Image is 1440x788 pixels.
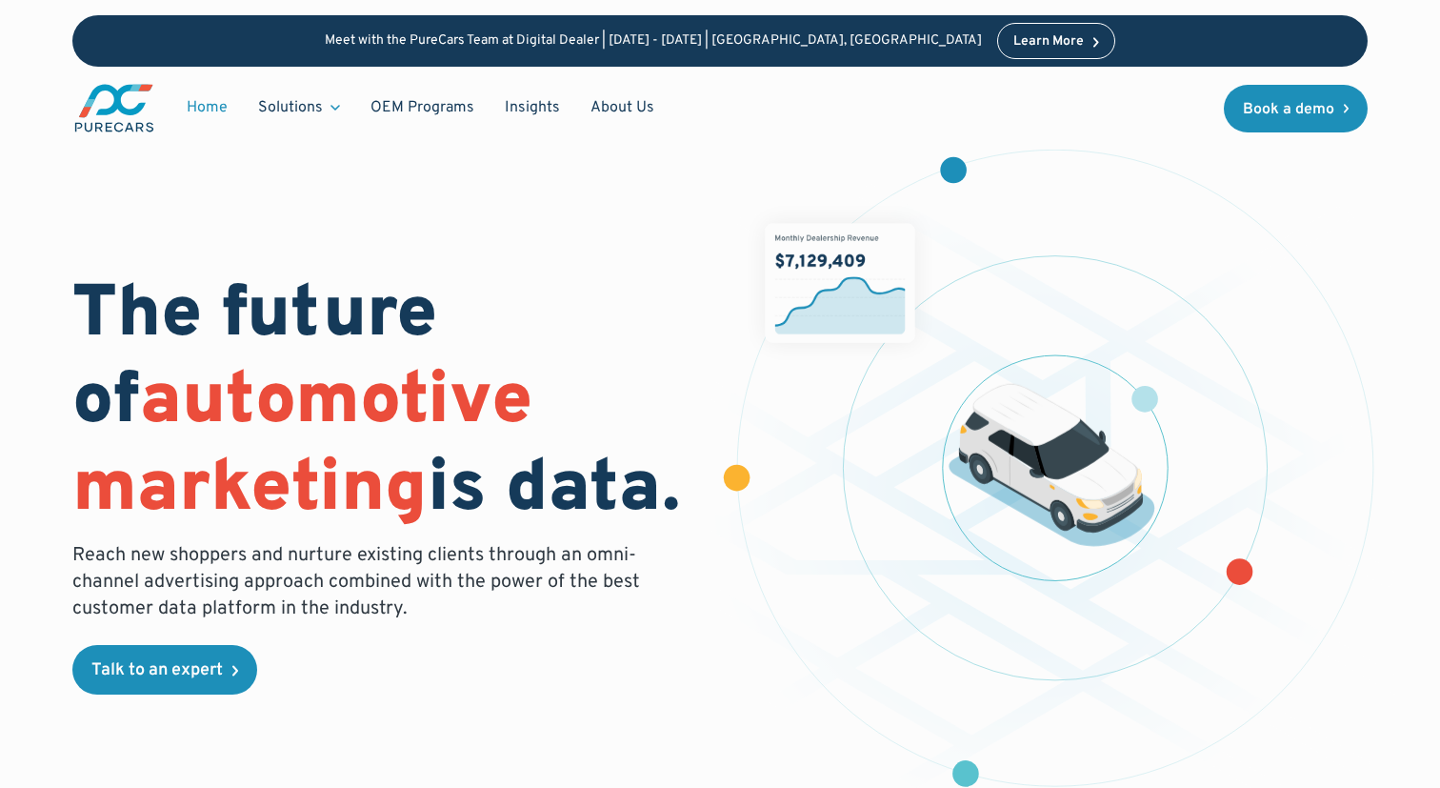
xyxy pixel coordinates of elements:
div: Solutions [243,90,355,126]
a: main [72,82,156,134]
img: chart showing monthly dealership revenue of $7m [765,224,914,344]
img: illustration of a vehicle [949,384,1155,547]
div: Learn More [1013,35,1084,49]
p: Reach new shoppers and nurture existing clients through an omni-channel advertising approach comb... [72,542,651,622]
div: Book a demo [1243,102,1334,117]
p: Meet with the PureCars Team at Digital Dealer | [DATE] - [DATE] | [GEOGRAPHIC_DATA], [GEOGRAPHIC_... [325,33,982,50]
div: Talk to an expert [91,662,223,679]
img: purecars logo [72,82,156,134]
a: Book a demo [1224,85,1369,132]
a: Home [171,90,243,126]
h1: The future of is data. [72,273,697,535]
a: OEM Programs [355,90,490,126]
a: About Us [575,90,670,126]
a: Talk to an expert [72,645,257,695]
a: Insights [490,90,575,126]
span: automotive marketing [72,357,532,535]
div: Solutions [258,97,323,118]
a: Learn More [997,23,1115,59]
